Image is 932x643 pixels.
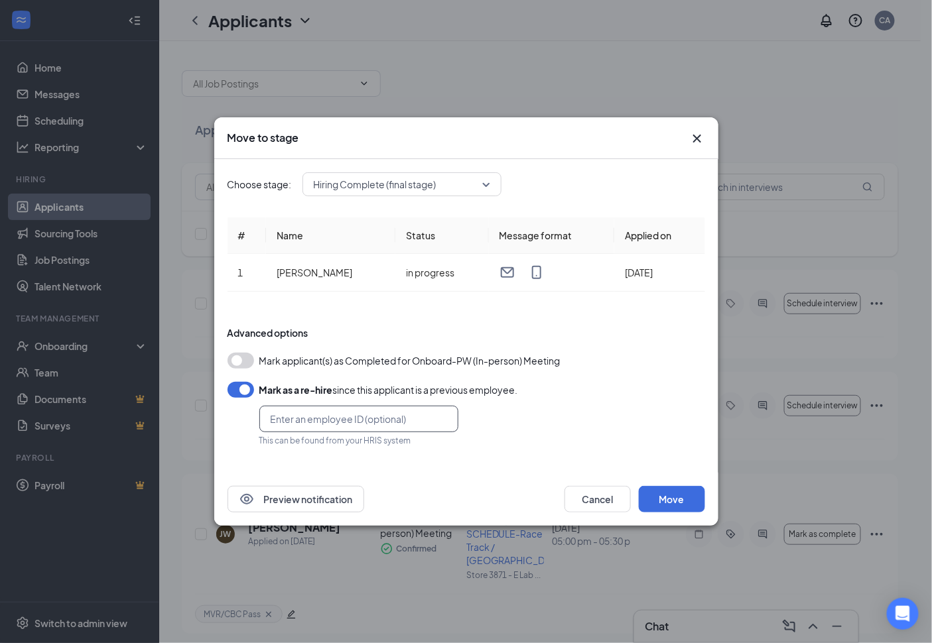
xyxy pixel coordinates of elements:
span: Mark applicant(s) as Completed for Onboard-PW (In-person) Meeting [259,353,561,369]
td: [DATE] [614,254,704,292]
input: Enter an employee ID (optional) [259,406,458,432]
h3: Move to stage [228,131,299,145]
th: Message format [489,217,615,254]
th: Name [266,217,395,254]
b: Mark as a re-hire [259,384,333,396]
th: Status [395,217,488,254]
button: Move [639,486,705,512]
div: Open Intercom Messenger [887,598,919,630]
div: Advanced options [228,326,705,339]
td: in progress [395,254,488,292]
svg: Cross [689,131,705,146]
svg: Email [499,264,515,280]
svg: Eye [239,491,255,507]
span: Hiring Complete (final stage) [314,174,436,194]
button: Close [689,131,705,146]
th: # [228,217,267,254]
button: EyePreview notification [228,486,364,512]
div: since this applicant is a previous employee. [259,382,518,398]
svg: MobileSms [529,264,545,280]
td: [PERSON_NAME] [266,254,395,292]
button: Cancel [565,486,631,512]
div: This can be found from your HRIS system [259,435,458,446]
th: Applied on [614,217,704,254]
span: 1 [238,266,243,278]
span: Choose stage: [228,177,292,192]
